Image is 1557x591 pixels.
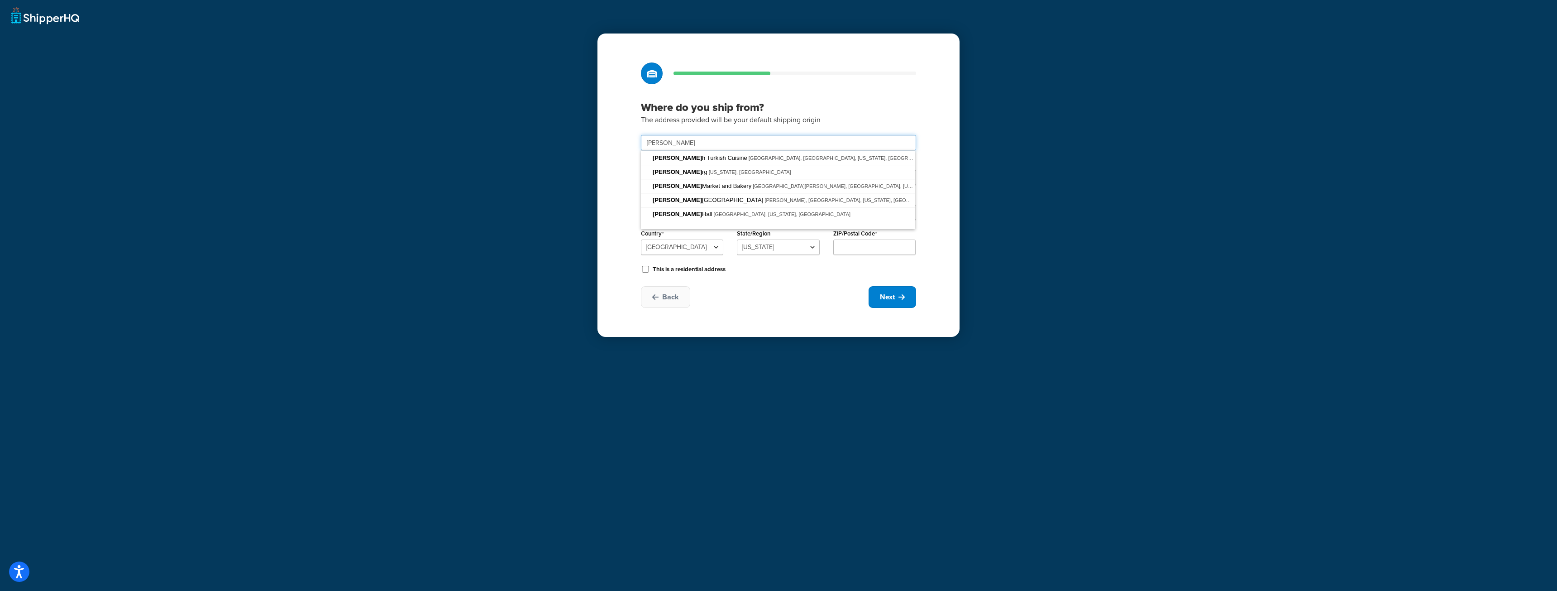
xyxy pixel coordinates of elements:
span: [PERSON_NAME] [653,211,702,217]
span: [PERSON_NAME] [653,197,702,203]
span: Next [880,292,895,302]
h3: Where do you ship from? [641,101,916,114]
span: [US_STATE], [GEOGRAPHIC_DATA] [709,169,791,175]
span: [PERSON_NAME] [653,154,702,161]
span: [PERSON_NAME], [GEOGRAPHIC_DATA], [US_STATE], [GEOGRAPHIC_DATA] [764,197,945,203]
label: This is a residential address [653,265,726,274]
span: [GEOGRAPHIC_DATA], [GEOGRAPHIC_DATA], [US_STATE], [GEOGRAPHIC_DATA] [749,155,940,161]
span: Market and Bakery [653,183,753,189]
label: State/Region [737,230,770,237]
span: Back [662,292,679,302]
span: [GEOGRAPHIC_DATA] [653,197,764,203]
button: Next [869,286,916,308]
p: The address provided will be your default shipping origin [641,114,916,126]
label: Country [641,230,664,237]
label: ZIP/Postal Code [833,230,877,237]
span: h Turkish Cuisine [653,154,749,161]
span: [PERSON_NAME] [653,183,702,189]
span: [GEOGRAPHIC_DATA], [US_STATE], [GEOGRAPHIC_DATA] [713,211,850,217]
span: Hall [653,211,713,217]
span: [PERSON_NAME] [653,168,702,175]
span: rg [653,168,709,175]
button: Back [641,286,690,308]
input: Start typing your address... [641,135,916,150]
span: [GEOGRAPHIC_DATA][PERSON_NAME], [GEOGRAPHIC_DATA], [US_STATE], [GEOGRAPHIC_DATA] [753,183,985,189]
